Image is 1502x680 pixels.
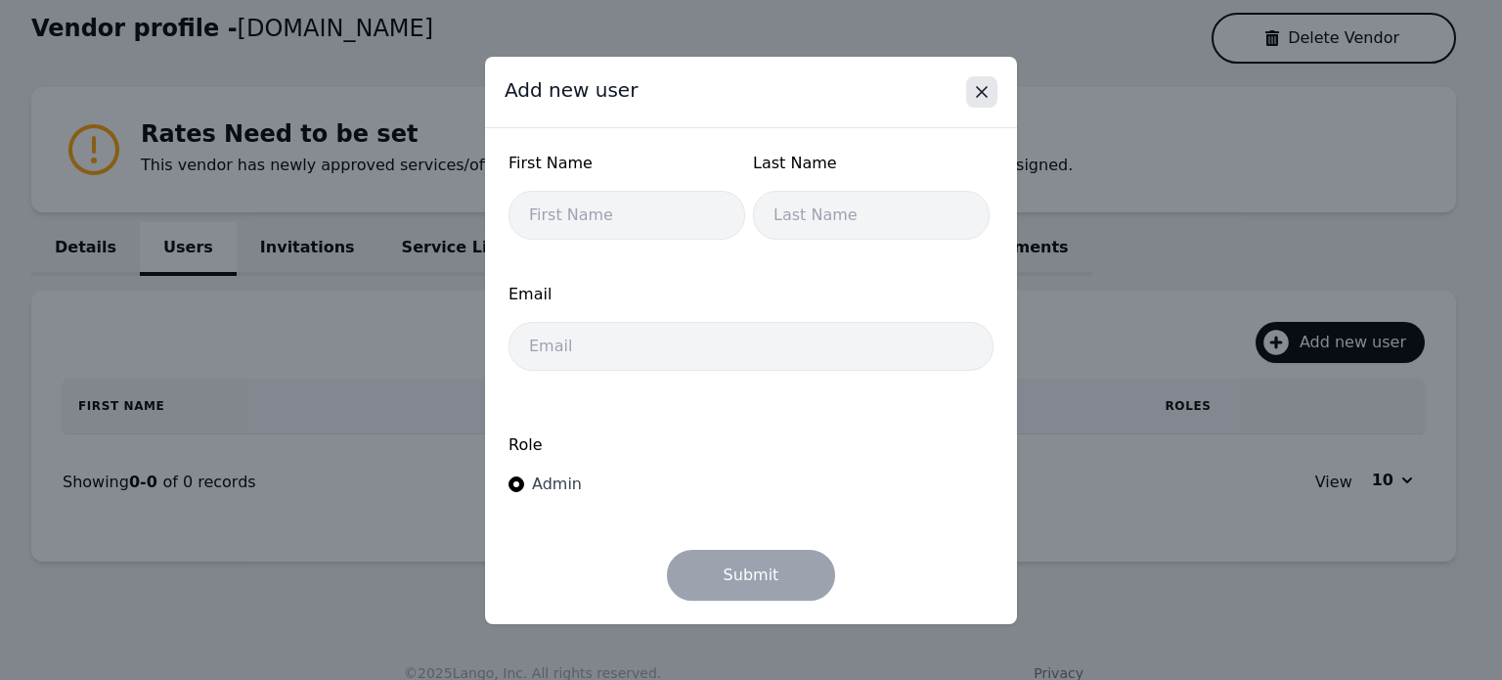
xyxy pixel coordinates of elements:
input: Admin [508,476,524,492]
span: First Name [508,152,745,175]
label: Role [508,433,994,457]
span: Admin [532,475,582,493]
input: Email [508,322,994,371]
span: Last Name [753,152,990,175]
input: Last Name [753,191,990,240]
span: Add new user [505,76,638,104]
span: Email [508,283,994,306]
input: First Name [508,191,745,240]
button: Submit [667,550,836,601]
button: Close [966,76,997,108]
